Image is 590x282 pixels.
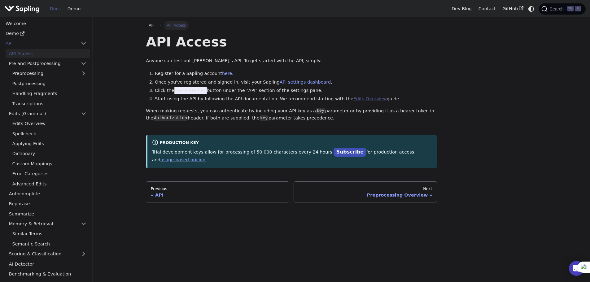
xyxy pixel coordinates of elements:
[575,6,581,11] kbd: K
[539,3,585,15] button: Search (Ctrl+K)
[222,71,232,76] a: here
[146,33,437,50] h1: API Access
[6,270,90,279] a: Benchmarking & Evaluation
[569,261,584,276] div: Open Intercom Messenger
[146,107,437,122] p: When making requests, you can authenticate by including your API key as a parameter or by providi...
[9,79,90,88] a: Postprocessing
[146,21,157,30] a: API
[548,7,567,11] span: Search
[9,89,90,98] a: Handling Fragments
[9,239,90,248] a: Semantic Search
[9,169,90,178] a: Error Categories
[6,189,90,198] a: Autocomplete
[6,109,90,118] a: Edits (Grammar)
[6,49,90,58] a: API Access
[160,157,206,162] a: usage-based pricing
[9,129,90,138] a: Spellcheck
[9,139,90,148] a: Applying Edits
[334,148,366,157] a: Subscribe
[448,4,475,14] a: Dev Blog
[146,21,437,30] nav: Breadcrumbs
[6,249,90,258] a: Scoring & Classification
[151,186,285,191] div: Previous
[155,79,437,86] li: Once you've registered and signed in, visit your Sapling .
[6,59,90,68] a: Pre and Postprocessing
[155,95,437,103] li: Start using the API by following the API documentation. We recommend starting with the guide.
[155,70,437,77] li: Register for a Sapling account .
[353,96,387,101] a: Edits Overview
[9,149,90,158] a: Dictionary
[499,4,527,14] a: GitHub
[6,259,90,268] a: AI Detector
[260,115,269,121] code: key
[153,115,188,121] code: Authorization
[6,219,90,228] a: Memory & Retrieval
[64,4,84,14] a: Demo
[9,119,90,128] a: Edits Overview
[475,4,499,14] a: Contact
[146,57,437,65] p: Anyone can test out [PERSON_NAME]'s API. To get started with the API, simply:
[280,80,331,85] a: API settings dashboard
[294,181,437,202] a: NextPreprocessing Overview
[2,19,90,28] a: Welcome
[9,99,90,108] a: Transcriptions
[527,4,536,13] button: Switch between dark and light mode (currently system mode)
[316,108,325,114] code: key
[174,87,207,94] span: Generate Key
[77,39,90,48] button: Collapse sidebar category 'API'
[4,4,42,13] a: Sapling.ai
[152,148,433,163] p: Trial development keys allow for processing of 50,000 characters every 24 hours. for production a...
[299,192,432,198] div: Preprocessing Overview
[2,39,77,48] a: API
[9,159,90,168] a: Custom Mappings
[164,21,189,30] span: API Access
[146,181,289,202] a: PreviousAPI
[146,181,437,202] nav: Docs pages
[9,229,90,238] a: Similar Terms
[152,139,433,147] div: Production Key
[6,199,90,208] a: Rephrase
[155,87,437,94] li: Click the button under the "API" section of the settings pane.
[4,4,40,13] img: Sapling.ai
[299,186,432,191] div: Next
[2,29,90,38] a: Demo
[149,23,155,28] span: API
[46,4,64,14] a: Docs
[6,209,90,218] a: Summarize
[9,69,90,78] a: Preprocessing
[151,192,285,198] div: API
[9,179,90,188] a: Advanced Edits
